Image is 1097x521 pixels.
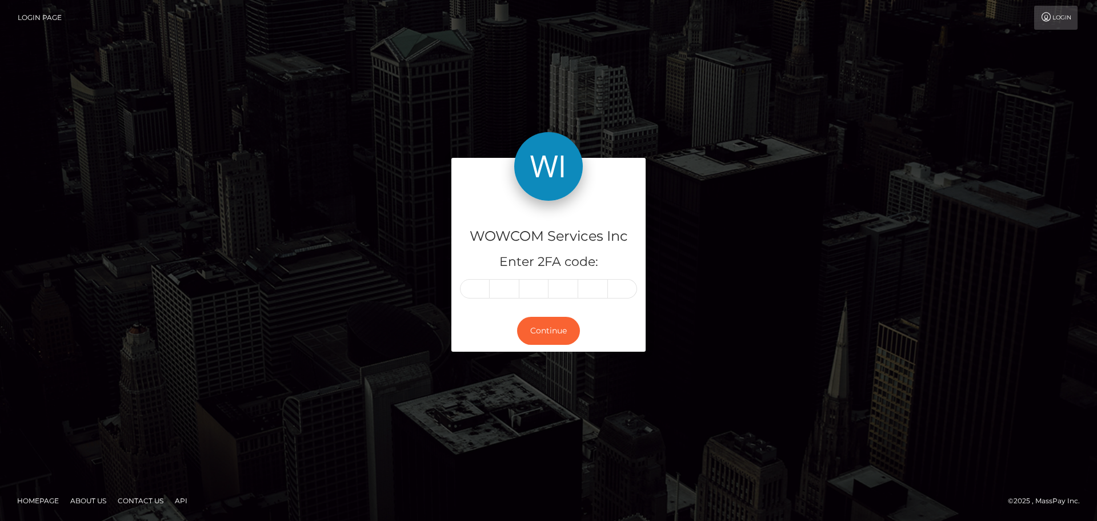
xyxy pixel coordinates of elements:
[1008,495,1088,507] div: © 2025 , MassPay Inc.
[460,253,637,271] h5: Enter 2FA code:
[170,492,192,510] a: API
[13,492,63,510] a: Homepage
[113,492,168,510] a: Contact Us
[1034,6,1078,30] a: Login
[18,6,62,30] a: Login Page
[66,492,111,510] a: About Us
[514,132,583,201] img: WOWCOM Services Inc
[517,317,580,345] button: Continue
[460,226,637,246] h4: WOWCOM Services Inc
